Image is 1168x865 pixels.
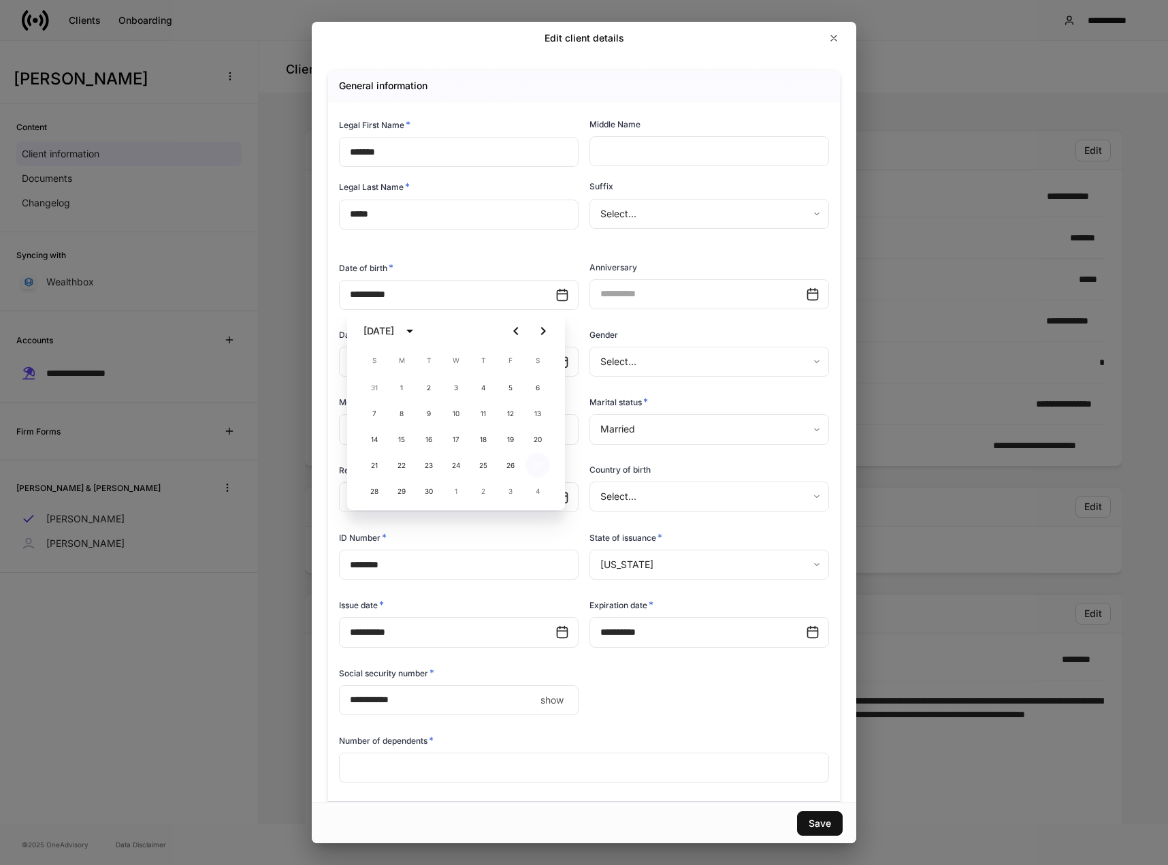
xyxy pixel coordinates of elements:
button: 21 [362,453,387,477]
button: 1 [444,479,468,503]
span: Tuesday [417,347,441,374]
button: 16 [417,427,441,452]
h6: Marital status [589,395,648,409]
p: show [540,693,564,707]
span: Wednesday [444,347,468,374]
h5: General information [339,79,427,93]
h6: Date of birth [339,261,393,274]
div: Select... [589,347,828,377]
span: Saturday [525,347,550,374]
button: 4 [471,375,496,400]
button: calendar view is open, switch to year view [398,319,421,343]
button: 26 [498,453,523,477]
button: 12 [498,401,523,426]
button: 4 [525,479,550,503]
button: 25 [471,453,496,477]
h6: Number of dependents [339,734,434,747]
button: 11 [471,401,496,426]
button: 13 [525,401,550,426]
h6: Middle Name [589,118,640,131]
button: Next month [530,317,557,345]
button: 30 [417,479,441,503]
button: 6 [525,375,550,400]
button: 8 [389,401,414,426]
h6: State of issuance [589,531,662,544]
button: Previous month [502,317,530,345]
span: Monday [389,347,414,374]
button: 3 [444,375,468,400]
div: Married [589,414,828,444]
span: Sunday [362,347,387,374]
h6: Anniversary [589,261,637,274]
button: 27 [525,453,550,477]
button: 17 [444,427,468,452]
h6: Gender [589,328,618,341]
button: 18 [471,427,496,452]
button: 2 [417,375,441,400]
div: Select... [589,199,828,229]
button: 1 [389,375,414,400]
h6: Social security number [339,666,434,680]
h6: Expiration date [589,598,653,612]
h6: Date of death [339,328,391,341]
button: 19 [498,427,523,452]
div: [DATE] [363,324,394,338]
button: 14 [362,427,387,452]
button: 15 [389,427,414,452]
h6: Suffix [589,180,613,193]
button: 24 [444,453,468,477]
button: Save [797,811,843,836]
button: 22 [389,453,414,477]
button: 3 [498,479,523,503]
h6: Mother's maiden name [339,395,434,409]
button: 7 [362,401,387,426]
div: Select... [589,482,828,512]
span: Friday [498,347,523,374]
h6: Legal First Name [339,118,410,131]
h6: Country of birth [589,463,651,476]
button: 2 [471,479,496,503]
button: 28 [362,479,387,503]
button: 29 [389,479,414,503]
button: 5 [498,375,523,400]
span: Thursday [471,347,496,374]
button: 23 [417,453,441,477]
button: 31 [362,375,387,400]
button: 10 [444,401,468,426]
h6: ID Number [339,531,387,544]
h6: Issue date [339,598,384,612]
button: 9 [417,401,441,426]
div: [US_STATE] [589,550,828,580]
h6: Legal Last Name [339,180,410,193]
div: Save [809,819,831,828]
button: 20 [525,427,550,452]
h2: Edit client details [545,31,624,45]
h6: Retirement start date [339,463,427,477]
